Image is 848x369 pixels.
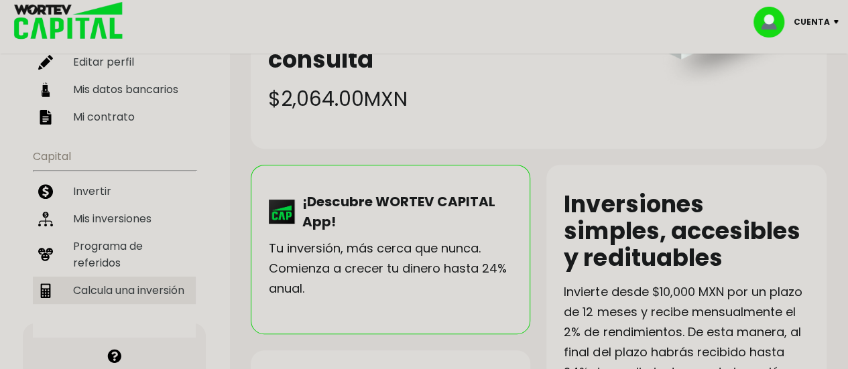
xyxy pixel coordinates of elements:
img: inversiones-icon.6695dc30.svg [38,212,53,226]
img: profile-image [753,7,794,38]
a: Calcula una inversión [33,277,196,304]
p: Tu inversión, más cerca que nunca. Comienza a crecer tu dinero hasta 24% anual. [269,238,513,299]
h2: Inversiones simples, accesibles y redituables [564,191,809,271]
img: wortev-capital-app-icon [269,200,296,224]
ul: Perfil [33,12,196,131]
img: contrato-icon.f2db500c.svg [38,110,53,125]
a: Mis datos bancarios [33,76,196,103]
img: calculadora-icon.17d418c4.svg [38,283,53,298]
a: Mis inversiones [33,205,196,232]
img: recomiendanos-icon.9b8e9327.svg [38,247,53,262]
a: Mi contrato [33,103,196,131]
p: Cuenta [794,12,830,32]
a: Programa de referidos [33,232,196,277]
ul: Capital [33,141,196,338]
img: datos-icon.10cf9172.svg [38,82,53,97]
a: Editar perfil [33,48,196,76]
img: invertir-icon.b3b967d7.svg [38,184,53,199]
img: icon-down [830,20,848,24]
a: Invertir [33,177,196,205]
img: editar-icon.952d3147.svg [38,55,53,70]
p: ¡Descubre WORTEV CAPITAL App! [296,192,513,232]
h4: $2,064.00 MXN [268,84,636,114]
